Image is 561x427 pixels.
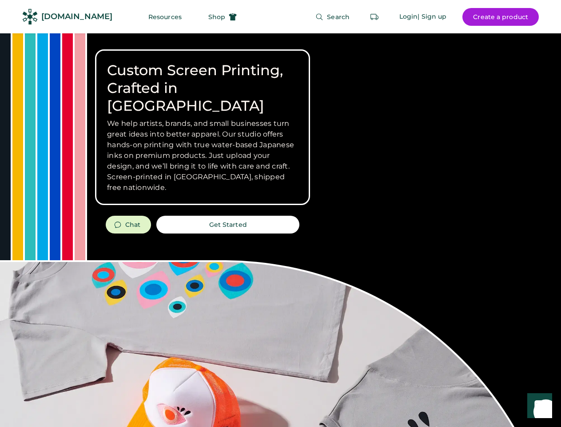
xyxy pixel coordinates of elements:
button: Chat [106,216,151,234]
button: Resources [138,8,192,26]
button: Create a product [462,8,539,26]
span: Search [327,14,350,20]
h1: Custom Screen Printing, Crafted in [GEOGRAPHIC_DATA] [107,61,298,115]
span: Shop [208,14,225,20]
h3: We help artists, brands, and small businesses turn great ideas into better apparel. Our studio of... [107,118,298,193]
div: | Sign up [418,12,446,21]
button: Shop [198,8,247,26]
button: Retrieve an order [366,8,383,26]
div: Login [399,12,418,21]
div: [DOMAIN_NAME] [41,11,112,22]
button: Search [305,8,360,26]
button: Get Started [156,216,299,234]
img: Rendered Logo - Screens [22,9,38,24]
iframe: Front Chat [519,387,557,425]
